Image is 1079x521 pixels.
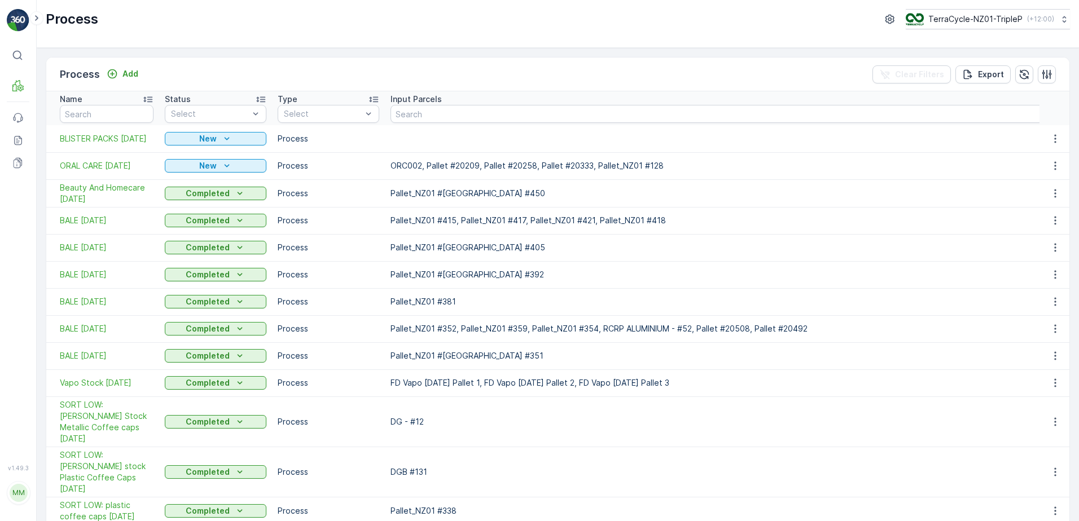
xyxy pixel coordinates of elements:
[272,369,385,396] td: Process
[272,342,385,369] td: Process
[60,215,153,226] span: BALE [DATE]
[60,296,153,307] span: BALE [DATE]
[60,133,153,144] a: BLISTER PACKS 8/09/2025
[186,377,230,388] p: Completed
[60,182,153,205] span: Beauty And Homecare [DATE]
[165,322,266,335] button: Completed
[186,188,230,199] p: Completed
[165,187,266,200] button: Completed
[278,94,297,105] p: Type
[272,152,385,179] td: Process
[60,377,153,388] span: Vapo Stock [DATE]
[165,241,266,254] button: Completed
[60,449,153,494] a: SORT LOW: Napier stock Plastic Coffee Caps 28/05/25
[10,484,28,502] div: MM
[171,108,249,120] p: Select
[872,65,951,83] button: Clear Filters
[60,133,153,144] span: BLISTER PACKS [DATE]
[978,69,1004,80] p: Export
[60,449,153,494] span: SORT LOW: [PERSON_NAME] stock Plastic Coffee Caps [DATE]
[60,323,153,334] span: BALE [DATE]
[272,447,385,497] td: Process
[165,415,266,429] button: Completed
[284,108,362,120] p: Select
[272,396,385,447] td: Process
[272,125,385,152] td: Process
[60,182,153,205] a: Beauty And Homecare 31/7/25
[60,160,153,171] a: ORAL CARE 8/09/2025
[272,207,385,234] td: Process
[186,296,230,307] p: Completed
[122,68,138,80] p: Add
[186,466,230,478] p: Completed
[199,133,217,144] p: New
[7,465,29,471] span: v 1.49.3
[199,160,217,171] p: New
[60,215,153,226] a: BALE 31/07/25
[186,505,230,516] p: Completed
[272,288,385,315] td: Process
[186,242,230,253] p: Completed
[1027,15,1054,24] p: ( +12:00 )
[186,269,230,280] p: Completed
[272,261,385,288] td: Process
[60,399,153,444] a: SORT LOW: Napier Stock Metallic Coffee caps 28/05/25
[165,349,266,363] button: Completed
[60,350,153,361] span: BALE [DATE]
[165,268,266,281] button: Completed
[102,67,143,81] button: Add
[186,323,230,334] p: Completed
[60,160,153,171] span: ORAL CARE [DATE]
[60,269,153,280] span: BALE [DATE]
[955,65,1011,83] button: Export
[391,94,442,105] p: Input Parcels
[165,214,266,227] button: Completed
[272,234,385,261] td: Process
[165,504,266,518] button: Completed
[60,323,153,334] a: BALE 24/06/2025
[60,350,153,361] a: BALE 23/06/2025
[186,350,230,361] p: Completed
[165,465,266,479] button: Completed
[906,13,924,25] img: TC_7kpGtVS.png
[186,416,230,427] p: Completed
[7,474,29,512] button: MM
[60,399,153,444] span: SORT LOW: [PERSON_NAME] Stock Metallic Coffee caps [DATE]
[60,377,153,388] a: Vapo Stock 19/6/25
[928,14,1023,25] p: TerraCycle-NZ01-TripleP
[60,94,82,105] p: Name
[895,69,944,80] p: Clear Filters
[165,94,191,105] p: Status
[60,242,153,253] a: BALE 22/07/2025
[7,9,29,32] img: logo
[46,10,98,28] p: Process
[186,215,230,226] p: Completed
[60,242,153,253] span: BALE [DATE]
[272,179,385,207] td: Process
[165,376,266,390] button: Completed
[60,296,153,307] a: BALE 08/07/2025
[60,105,153,123] input: Search
[165,132,266,145] button: New
[165,295,266,308] button: Completed
[272,315,385,342] td: Process
[60,269,153,280] a: BALE 12/07/2025
[165,159,266,173] button: New
[906,9,1070,29] button: TerraCycle-NZ01-TripleP(+12:00)
[60,67,100,82] p: Process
